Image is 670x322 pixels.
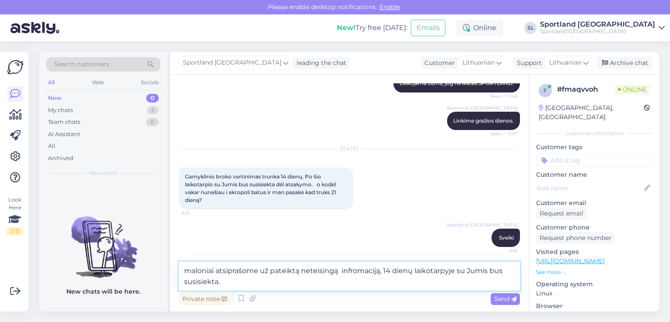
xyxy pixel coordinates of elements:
[183,58,281,68] span: Sportland [GEOGRAPHIC_DATA]
[536,130,653,137] div: Customer information
[147,106,159,115] div: 5
[536,280,653,289] p: Operating system
[185,173,337,203] span: Gamyklinio broko vertinimas trunka 14 dienų. Po šio laikotarpio su Jumis bus susisiekta dėl atsak...
[485,130,517,137] span: Seen ✓ 11:47
[540,28,655,35] div: Sportland [GEOGRAPHIC_DATA]
[89,169,117,177] span: New chats
[597,57,652,69] div: Archive chat
[615,85,650,94] span: Online
[513,58,542,68] div: Support
[536,247,653,257] p: Visited pages
[48,154,73,163] div: Archived
[400,80,514,86] span: Dėkojame Jums, jog renkatės SPORTLAND.
[48,142,55,151] div: All
[447,105,517,111] span: Sportland [GEOGRAPHIC_DATA]
[536,268,653,276] p: See more ...
[536,232,615,244] div: Request phone number
[48,94,62,103] div: New
[421,58,455,68] div: Customer
[411,20,445,36] button: Emails
[536,208,587,219] div: Request email
[179,293,230,305] div: Private note
[7,196,23,235] div: Look Here
[536,223,653,232] p: Customer phone
[456,20,503,36] div: Online
[462,58,495,68] span: Lithuanian
[7,59,24,75] img: Askly Logo
[90,77,106,88] div: Web
[540,21,665,35] a: Sportland [GEOGRAPHIC_DATA]Sportland [GEOGRAPHIC_DATA]
[48,106,73,115] div: My chats
[536,311,653,320] p: Firefox 91.0
[377,3,403,11] span: Enable
[539,103,644,122] div: [GEOGRAPHIC_DATA], [GEOGRAPHIC_DATA]
[54,60,109,69] span: Search customers
[39,201,167,279] img: No chats
[146,94,159,103] div: 0
[536,301,653,311] p: Browser
[181,210,214,216] span: 9:13
[537,183,643,193] input: Add name
[293,58,346,68] div: leading the chat
[485,247,517,254] span: 9:16
[549,58,581,68] span: Lithuanian
[499,234,514,241] span: Sveiki
[146,118,159,127] div: 0
[48,118,80,127] div: Team chats
[557,84,615,95] div: # fmaqvvoh
[494,295,516,303] span: Send
[536,257,605,265] a: [URL][DOMAIN_NAME]
[139,77,161,88] div: Socials
[179,262,520,291] textarea: maloniai atsiprašome už pateiktą neteisingą infromaciją, 14 dienų laikotarpyje su Jumis bus susis...
[48,130,80,139] div: AI Assistant
[524,22,537,34] div: SL
[337,23,407,33] div: Try free [DATE]:
[536,289,653,298] p: Linux
[447,222,517,228] span: Sportland [GEOGRAPHIC_DATA]
[536,199,653,208] p: Customer email
[536,170,653,179] p: Customer name
[536,143,653,152] p: Customer tags
[485,93,517,99] span: Seen ✓ 11:46
[337,24,356,32] b: New!
[66,287,140,296] p: New chats will be here.
[7,227,23,235] div: 1 / 3
[179,145,520,153] div: [DATE]
[536,154,653,167] input: Add a tag
[46,77,56,88] div: All
[540,21,655,28] div: Sportland [GEOGRAPHIC_DATA]
[544,87,547,94] span: f
[453,117,514,124] span: Linkime gražios dienos.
